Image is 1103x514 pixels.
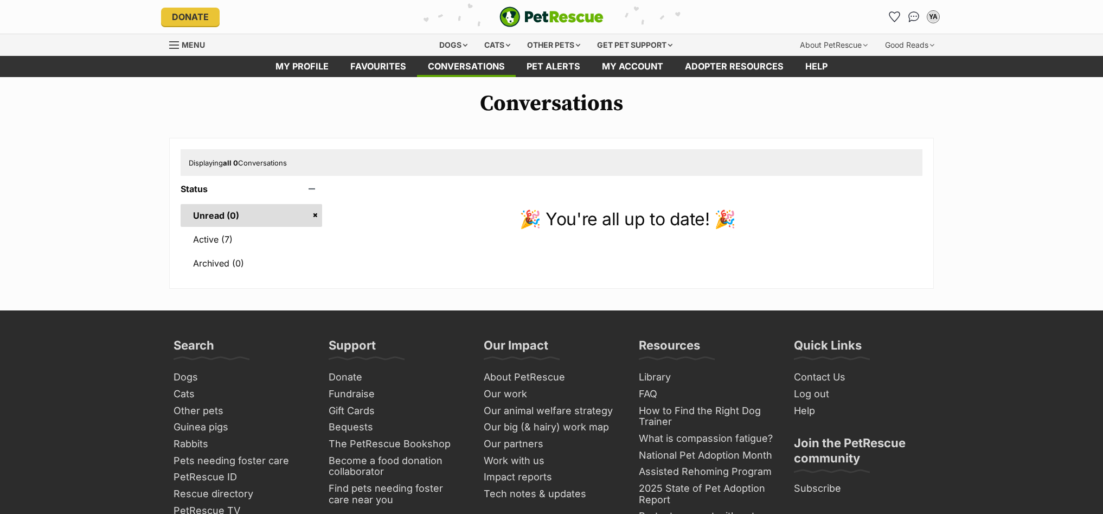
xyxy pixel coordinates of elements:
h3: Join the PetRescue community [794,435,929,472]
div: Get pet support [589,34,680,56]
a: What is compassion fatigue? [634,430,779,447]
a: Cats [169,386,313,403]
a: Our animal welfare strategy [479,403,624,420]
span: Menu [182,40,205,49]
div: Good Reads [877,34,942,56]
a: Pet alerts [516,56,591,77]
h3: Search [174,338,214,359]
a: PetRescue [499,7,604,27]
a: Menu [169,34,213,54]
a: My account [591,56,674,77]
a: Archived (0) [181,252,322,275]
h3: Our Impact [484,338,548,359]
img: chat-41dd97257d64d25036548639549fe6c8038ab92f7586957e7f3b1b290dea8141.svg [908,11,920,22]
a: PetRescue ID [169,469,313,486]
p: 🎉 You're all up to date! 🎉 [333,206,922,232]
a: Pets needing foster care [169,453,313,469]
header: Status [181,184,322,194]
strong: all 0 [223,158,238,167]
ul: Account quick links [886,8,942,26]
h3: Quick Links [794,338,862,359]
a: Assisted Rehoming Program [634,464,779,480]
h3: Resources [639,338,700,359]
a: How to Find the Right Dog Trainer [634,403,779,430]
div: Dogs [432,34,475,56]
a: Contact Us [790,369,934,386]
a: My profile [265,56,339,77]
a: Bequests [324,419,469,436]
a: Guinea pigs [169,419,313,436]
a: Fundraise [324,386,469,403]
a: Our partners [479,436,624,453]
a: Log out [790,386,934,403]
a: Help [790,403,934,420]
a: Find pets needing foster care near you [324,480,469,508]
a: Favourites [339,56,417,77]
a: Adopter resources [674,56,794,77]
a: Subscribe [790,480,934,497]
a: FAQ [634,386,779,403]
a: Tech notes & updates [479,486,624,503]
a: Donate [161,8,220,26]
a: Our work [479,386,624,403]
a: About PetRescue [479,369,624,386]
div: Cats [477,34,518,56]
a: Unread (0) [181,204,322,227]
button: My account [925,8,942,26]
span: Displaying Conversations [189,158,287,167]
div: About PetRescue [792,34,875,56]
a: Other pets [169,403,313,420]
a: Rescue directory [169,486,313,503]
img: logo-e224e6f780fb5917bec1dbf3a21bbac754714ae5b6737aabdf751b685950b380.svg [499,7,604,27]
div: YA [928,11,939,22]
a: Favourites [886,8,903,26]
a: Become a food donation collaborator [324,453,469,480]
div: Other pets [520,34,588,56]
a: Work with us [479,453,624,469]
a: Help [794,56,838,77]
a: Dogs [169,369,313,386]
a: Gift Cards [324,403,469,420]
a: conversations [417,56,516,77]
a: Rabbits [169,436,313,453]
a: Conversations [905,8,922,26]
a: 2025 State of Pet Adoption Report [634,480,779,508]
a: Impact reports [479,469,624,486]
a: Library [634,369,779,386]
a: Donate [324,369,469,386]
h3: Support [329,338,376,359]
a: Our big (& hairy) work map [479,419,624,436]
a: The PetRescue Bookshop [324,436,469,453]
a: National Pet Adoption Month [634,447,779,464]
a: Active (7) [181,228,322,251]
